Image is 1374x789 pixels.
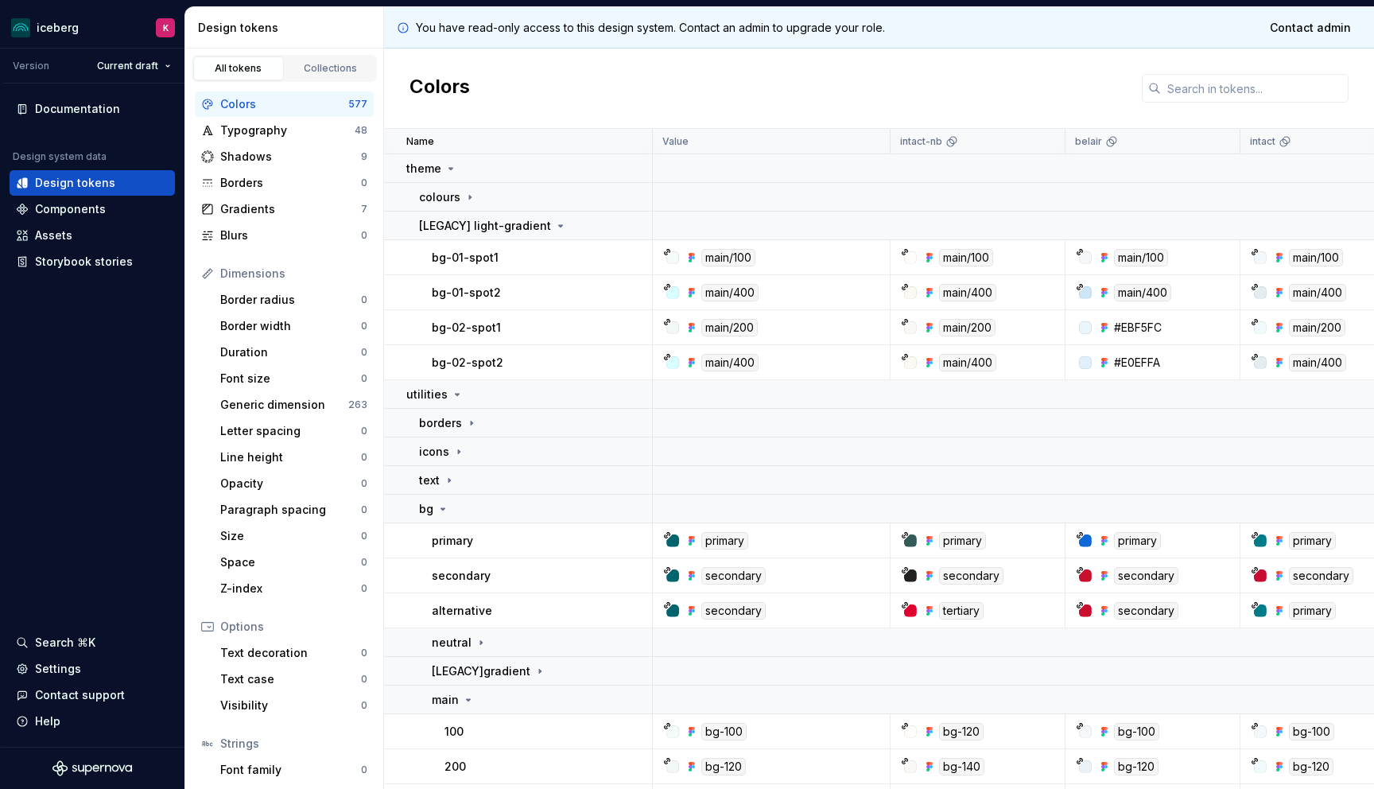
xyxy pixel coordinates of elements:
div: 9 [361,150,367,163]
div: secondary [1114,602,1178,620]
a: Text decoration0 [214,640,374,666]
svg: Supernova Logo [52,760,132,776]
img: 418c6d47-6da6-4103-8b13-b5999f8989a1.png [11,18,30,37]
div: Colors [220,96,348,112]
p: [LEGACY] light-gradient [419,218,551,234]
a: Font size0 [214,366,374,391]
div: iceberg [37,20,79,36]
div: main/100 [1289,249,1343,266]
div: Design tokens [35,175,115,191]
div: 0 [361,320,367,332]
a: Border radius0 [214,287,374,313]
a: Font family0 [214,757,374,783]
div: 0 [361,503,367,516]
div: 0 [361,477,367,490]
p: 100 [444,724,464,740]
div: 0 [361,293,367,306]
div: Gradients [220,201,361,217]
a: Documentation [10,96,175,122]
div: main/200 [1289,319,1345,336]
div: bg-100 [1114,723,1159,740]
a: Typography48 [195,118,374,143]
div: secondary [939,567,1003,585]
div: 577 [348,98,367,111]
p: [LEGACY]gradient [432,663,530,679]
div: 0 [361,177,367,189]
div: Collections [291,62,371,75]
p: bg-02-spot1 [432,320,501,336]
div: main/200 [701,319,758,336]
a: Line height0 [214,445,374,470]
div: secondary [701,567,766,585]
div: Border radius [220,292,361,308]
div: main/200 [939,319,996,336]
div: K [163,21,169,34]
button: Search ⌘K [10,630,175,655]
a: Blurs0 [195,223,374,248]
div: main/400 [701,284,759,301]
div: Border width [220,318,361,334]
a: Settings [10,656,175,682]
p: intact [1250,135,1275,148]
div: Design system data [13,150,107,163]
div: bg-120 [701,758,746,775]
div: 263 [348,398,367,411]
div: Borders [220,175,361,191]
div: Storybook stories [35,254,133,270]
div: Dimensions [220,266,367,282]
p: secondary [432,568,491,584]
p: belair [1075,135,1102,148]
div: 0 [361,229,367,242]
div: 0 [361,530,367,542]
p: 200 [444,759,466,775]
div: bg-120 [939,723,984,740]
div: Text decoration [220,645,361,661]
div: Font size [220,371,361,387]
span: Contact admin [1270,20,1351,36]
p: primary [432,533,473,549]
div: secondary [701,602,766,620]
div: Options [220,619,367,635]
div: Visibility [220,698,361,713]
a: Border width0 [214,313,374,339]
a: Borders0 [195,170,374,196]
p: bg-01-spot2 [432,285,501,301]
p: text [419,472,440,488]
p: icons [419,444,449,460]
p: utilities [406,387,448,402]
div: primary [1114,532,1161,550]
p: bg-01-spot1 [432,250,499,266]
a: Generic dimension263 [214,392,374,418]
div: 0 [361,699,367,712]
a: Duration0 [214,340,374,365]
a: Shadows9 [195,144,374,169]
div: Documentation [35,101,120,117]
div: 0 [361,582,367,595]
div: Design tokens [198,20,377,36]
div: All tokens [199,62,278,75]
div: main/400 [1289,284,1346,301]
p: theme [406,161,441,177]
div: Settings [35,661,81,677]
a: Letter spacing0 [214,418,374,444]
div: 0 [361,764,367,776]
div: Search ⌘K [35,635,95,651]
a: Colors577 [195,91,374,117]
span: Current draft [97,60,158,72]
div: Version [13,60,49,72]
div: 0 [361,372,367,385]
p: neutral [432,635,472,651]
a: Text case0 [214,667,374,692]
div: primary [1289,532,1336,550]
div: Help [35,713,60,729]
a: Z-index0 [214,576,374,601]
button: Help [10,709,175,734]
div: 0 [361,451,367,464]
div: tertiary [939,602,984,620]
input: Search in tokens... [1161,74,1349,103]
div: bg-100 [1289,723,1334,740]
a: Paragraph spacing0 [214,497,374,523]
div: Shadows [220,149,361,165]
div: Letter spacing [220,423,361,439]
